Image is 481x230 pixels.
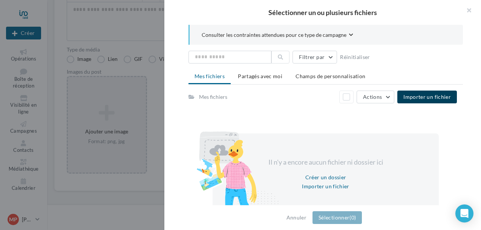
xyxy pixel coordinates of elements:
span: Consulter les contraintes attendues pour ce type de campagne [202,31,346,39]
button: Importer un fichier [299,182,352,191]
button: Importer un fichier [397,91,457,103]
h2: Sélectionner un ou plusieurs fichiers [176,9,469,16]
div: Open Intercom Messenger [455,204,473,222]
button: Actions [357,91,394,103]
button: Annuler [283,213,309,222]
span: Actions [363,94,382,100]
span: Il n'y a encore aucun fichier ni dossier ici [268,158,383,166]
span: Champs de personnalisation [296,73,365,79]
button: Réinitialiser [337,53,373,62]
span: Mes fichiers [195,73,225,79]
span: Partagés avec moi [238,73,282,79]
button: Filtrer par [293,51,337,64]
button: Sélectionner(0) [312,211,362,224]
button: Consulter les contraintes attendues pour ce type de campagne [202,31,353,40]
div: Mes fichiers [199,93,227,101]
span: (0) [349,214,356,221]
span: Importer un fichier [403,94,451,100]
button: Créer un dossier [302,173,349,182]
